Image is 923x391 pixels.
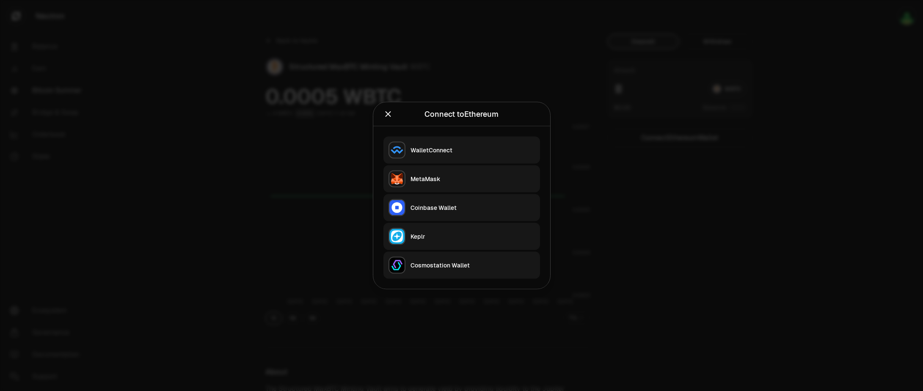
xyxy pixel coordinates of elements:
div: Keplr [411,232,535,241]
button: MetaMaskMetaMask [383,165,540,193]
div: Connect to Ethereum [424,108,499,120]
button: Close [383,108,393,120]
button: KeplrKeplr [383,223,540,250]
img: MetaMask [389,171,405,187]
button: WalletConnectWalletConnect [383,137,540,164]
button: Cosmostation WalletCosmostation Wallet [383,252,540,279]
img: Coinbase Wallet [389,200,405,215]
div: Cosmostation Wallet [411,261,535,270]
button: Coinbase WalletCoinbase Wallet [383,194,540,221]
div: MetaMask [411,175,535,183]
img: Cosmostation Wallet [389,258,405,273]
div: WalletConnect [411,146,535,154]
div: Coinbase Wallet [411,204,535,212]
img: WalletConnect [389,143,405,158]
img: Keplr [389,229,405,244]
